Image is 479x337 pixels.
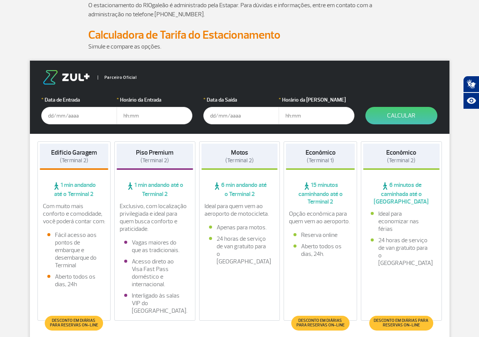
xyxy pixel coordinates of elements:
input: dd/mm/aaaa [41,107,117,124]
button: Abrir tradutor de língua de sinais. [463,76,479,92]
span: 15 minutos caminhando até o Terminal 2 [286,181,355,205]
p: Exclusivo, com localização privilegiada e ideal para quem busca conforto e praticidade. [120,202,190,233]
span: (Terminal 2) [60,157,88,164]
span: (Terminal 2) [225,157,254,164]
span: (Terminal 2) [140,157,169,164]
h2: Calculadora de Tarifa do Estacionamento [88,28,391,42]
input: hh:mm [279,107,354,124]
input: dd/mm/aaaa [203,107,279,124]
li: Vagas maiores do que as tradicionais. [124,239,186,254]
strong: Motos [231,149,248,157]
p: Simule e compare as opções. [88,42,391,51]
button: Calcular [365,107,437,124]
span: 1 min andando até o Terminal 2 [40,181,109,198]
li: Ideal para economizar nas férias [371,210,432,233]
span: 1 min andando até o Terminal 2 [117,181,193,198]
li: Acesso direto ao Visa Fast Pass doméstico e internacional. [124,258,186,288]
strong: Econômico [386,149,416,157]
span: 6 min andando até o Terminal 2 [201,181,278,198]
span: Parceiro Oficial [98,75,137,80]
p: Ideal para quem vem ao aeroporto de motocicleta. [204,202,275,218]
li: 24 horas de serviço de van gratuito para o [GEOGRAPHIC_DATA] [371,237,432,267]
label: Horário da [PERSON_NAME] [279,96,354,104]
p: Com muito mais conforto e comodidade, você poderá contar com: [43,202,106,225]
li: Fácil acesso aos pontos de embarque e desembarque do Terminal [47,231,101,269]
span: Desconto em diárias para reservas on-line [49,318,99,328]
strong: Edifício Garagem [51,149,97,157]
li: Reserva online [293,231,347,239]
label: Data de Entrada [41,96,117,104]
li: 24 horas de serviço de van gratuito para o [GEOGRAPHIC_DATA] [209,235,270,265]
img: logo-zul.png [41,70,91,85]
label: Horário da Entrada [117,96,192,104]
li: Aberto todos os dias, 24h [47,273,101,288]
span: 6 minutos de caminhada até o [GEOGRAPHIC_DATA] [363,181,440,205]
p: O estacionamento do RIOgaleão é administrado pela Estapar. Para dúvidas e informações, entre em c... [88,1,391,19]
strong: Econômico [306,149,335,157]
button: Abrir recursos assistivos. [463,92,479,109]
div: Plugin de acessibilidade da Hand Talk. [463,76,479,109]
p: Opção econômica para quem vem ao aeroporto. [289,210,352,225]
li: Interligado às salas VIP do [GEOGRAPHIC_DATA]. [124,292,186,315]
strong: Piso Premium [136,149,173,157]
span: (Terminal 2) [387,157,415,164]
span: Desconto em diárias para reservas on-line [295,318,345,328]
span: (Terminal 1) [307,157,334,164]
label: Data da Saída [203,96,279,104]
input: hh:mm [117,107,192,124]
li: Aberto todos os dias, 24h. [293,243,347,258]
li: Apenas para motos. [209,224,270,231]
span: Desconto em diárias para reservas on-line [373,318,429,328]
